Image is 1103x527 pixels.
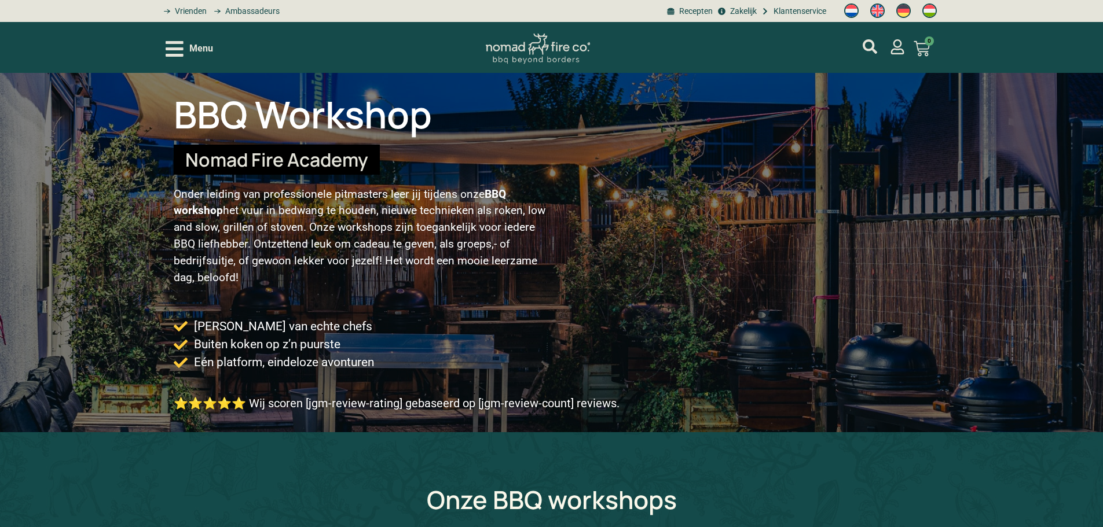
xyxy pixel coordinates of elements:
[174,395,930,412] p: ⭐⭐⭐⭐⭐ Wij scoren [jgm-review-rating] gebaseerd op [jgm-review-count] reviews.
[174,187,506,218] strong: BBQ workshop
[191,353,374,371] span: Eén platform, eindeloze avonturen
[191,336,340,353] span: Buiten koken op z’n puurste
[900,34,944,64] a: 0
[925,36,934,46] span: 0
[486,34,590,64] img: Nomad Logo
[922,3,937,18] img: Hongaars
[189,42,213,56] span: Menu
[676,5,713,17] span: Recepten
[896,3,911,18] img: Duits
[890,39,905,54] a: mijn account
[716,5,756,17] a: grill bill zakeljk
[844,3,859,18] img: Nederlands
[727,5,757,17] span: Zakelijk
[917,1,943,21] a: Switch to Hongaars
[760,5,826,17] a: grill bill klantenservice
[771,5,826,17] span: Klantenservice
[160,5,207,17] a: grill bill vrienden
[174,96,930,133] h1: BBQ Workshop
[166,39,213,59] div: Open/Close Menu
[863,39,877,54] a: mijn account
[174,186,552,286] p: Onder leiding van professionele pitmasters leer jij tijdens onze het vuur in bedwang te houden, n...
[870,3,885,18] img: Engels
[172,5,207,17] span: Vrienden
[864,1,891,21] a: Switch to Engels
[166,487,938,512] h2: Onze BBQ workshops
[210,5,279,17] a: grill bill ambassadors
[185,150,368,169] h2: Nomad Fire Academy
[665,5,713,17] a: BBQ recepten
[191,318,372,336] span: [PERSON_NAME] van echte chefs
[891,1,917,21] a: Switch to Duits
[222,5,280,17] span: Ambassadeurs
